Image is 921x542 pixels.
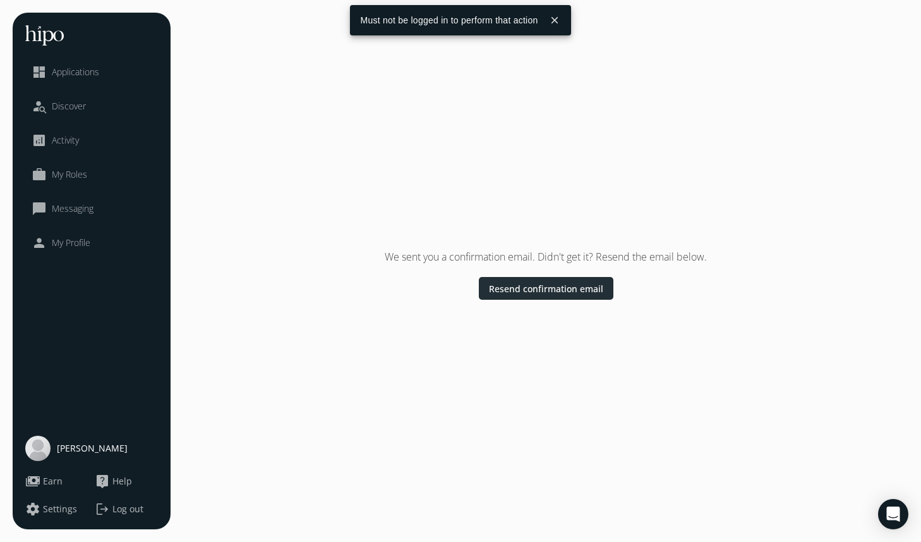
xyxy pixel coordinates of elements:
[32,167,152,182] a: work_outlineMy Roles
[25,502,77,517] button: settingsSettings
[43,475,63,488] span: Earn
[32,201,152,216] a: chat_bubble_outlineMessaging
[543,9,566,32] button: close
[43,503,77,515] span: Settings
[25,25,64,46] img: hh-logo-white
[32,133,47,148] span: analytics
[32,65,47,80] span: dashboard
[52,202,93,215] span: Messaging
[489,281,603,295] span: Resend confirmation email
[52,237,90,249] span: My Profile
[32,201,47,216] span: chat_bubble_outline
[25,474,88,489] a: paymentsEarn
[52,100,86,113] span: Discover
[52,66,99,78] span: Applications
[32,99,47,114] span: person_search
[32,235,152,250] a: personMy Profile
[95,474,110,489] span: live_help
[112,475,132,488] span: Help
[32,65,152,80] a: dashboardApplications
[25,502,88,517] a: settingsSettings
[95,502,158,517] button: logoutLog out
[32,235,47,250] span: person
[479,277,613,300] button: Resend confirmation email
[95,474,158,489] a: live_helpHelp
[32,167,47,182] span: work_outline
[52,134,79,147] span: Activity
[25,436,51,461] img: user-photo
[878,499,908,529] div: Open Intercom Messenger
[350,5,543,35] div: Must not be logged in to perform that action
[32,99,152,114] a: person_searchDiscover
[25,474,63,489] button: paymentsEarn
[112,503,143,515] span: Log out
[52,168,87,181] span: My Roles
[385,249,707,264] p: We sent you a confirmation email. Didn't get it? Resend the email below.
[95,474,132,489] button: live_helpHelp
[57,442,128,455] span: [PERSON_NAME]
[95,502,110,517] span: logout
[32,133,152,148] a: analyticsActivity
[25,474,40,489] span: payments
[25,502,40,517] span: settings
